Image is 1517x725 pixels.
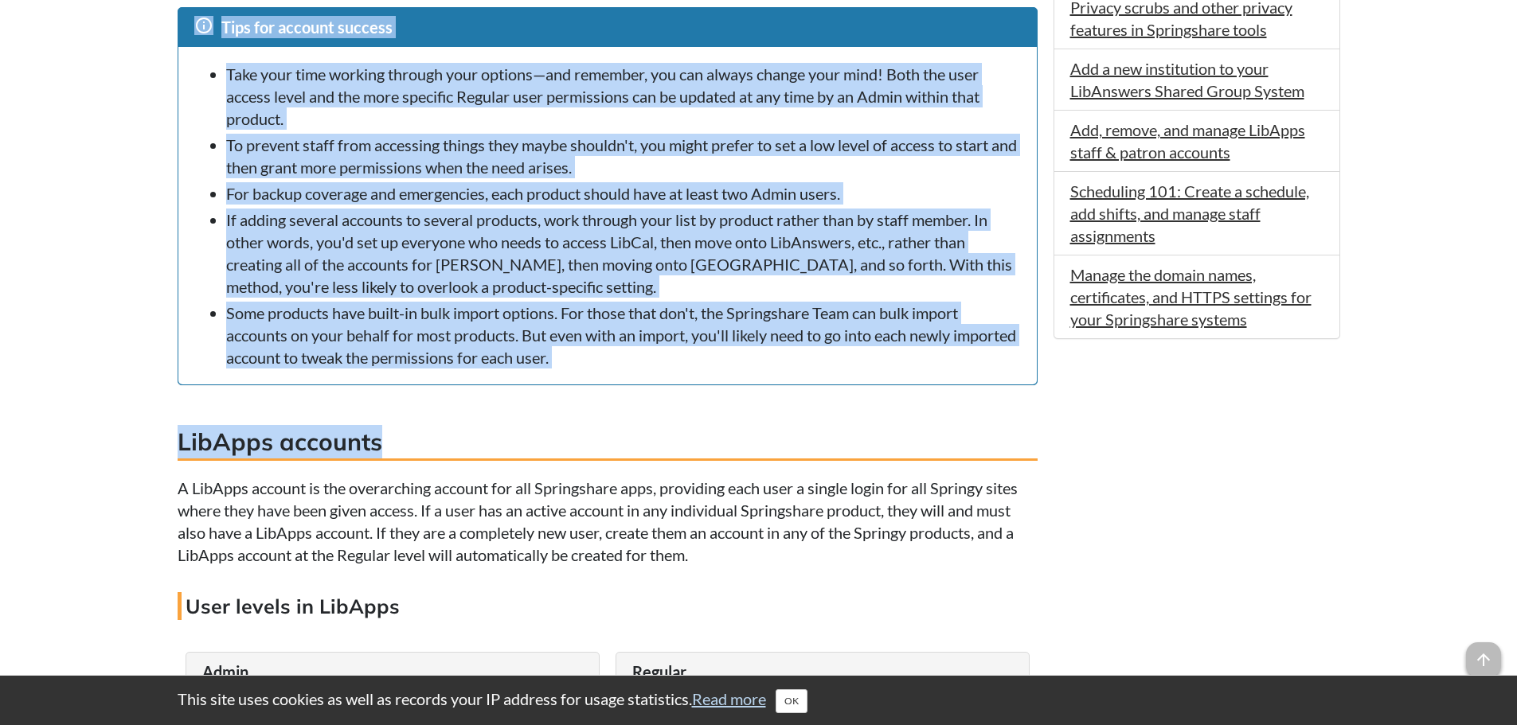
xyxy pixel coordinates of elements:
[178,592,1038,620] h4: User levels in LibApps
[194,16,213,35] span: info
[178,425,1038,461] h3: LibApps accounts
[1070,59,1304,100] a: Add a new institution to your LibAnswers Shared Group System
[1070,120,1305,162] a: Add, remove, and manage LibApps staff & patron accounts
[692,689,766,708] a: Read more
[226,209,1021,298] li: If adding several accounts to several products, work through your list by product rather than by ...
[226,182,1021,205] li: For backup coverage and emergencies, each product should have at least two Admin users.
[226,63,1021,130] li: Take your time working through your options—and remember, you can always change your mind! Both t...
[226,134,1021,178] li: To prevent staff from accessing things they maybe shouldn't, you might prefer to set a low level ...
[226,302,1021,368] li: Some products have built-in bulk import options. For those that don't, the Springshare Team can b...
[162,688,1356,713] div: This site uses cookies as well as records your IP address for usage statistics.
[1070,265,1312,329] a: Manage the domain names, certificates, and HTTPS settings for your Springshare systems
[1466,642,1501,677] span: arrow_upward
[1070,181,1309,245] a: Scheduling 101: Create a schedule, add shifts, and manage staff assignments
[178,477,1038,566] p: A LibApps account is the overarching account for all Springshare apps, providing each user a sing...
[221,18,393,37] span: Tips for account success
[776,689,807,713] button: Close
[1466,644,1501,663] a: arrow_upward
[632,662,686,681] span: Regular
[202,662,248,681] span: Admin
